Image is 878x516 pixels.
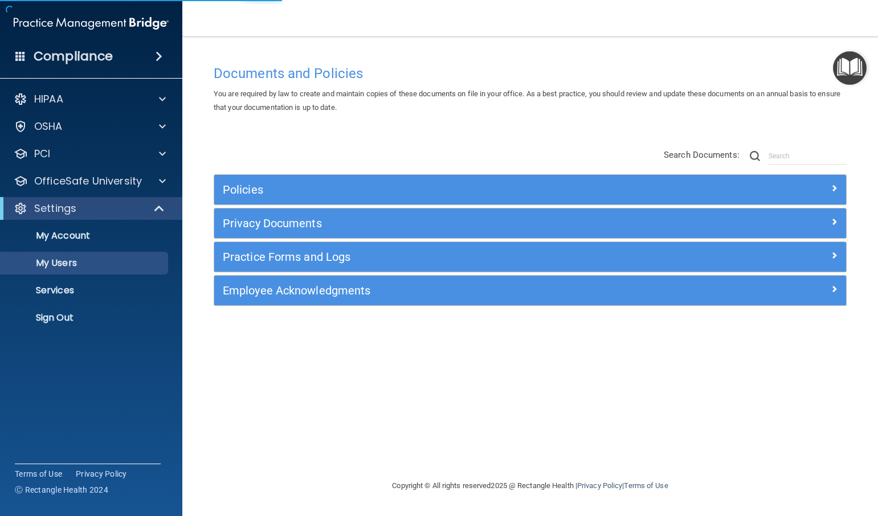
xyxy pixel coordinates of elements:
[14,174,166,188] a: OfficeSafe University
[14,92,166,106] a: HIPAA
[14,12,169,35] img: PMB logo
[223,217,680,230] h5: Privacy Documents
[223,281,838,300] a: Employee Acknowledgments
[7,257,163,269] p: My Users
[664,150,740,160] span: Search Documents:
[750,151,760,161] img: ic-search.3b580494.png
[34,92,63,106] p: HIPAA
[223,251,680,263] h5: Practice Forms and Logs
[15,468,62,480] a: Terms of Use
[577,481,622,490] a: Privacy Policy
[7,312,163,323] p: Sign Out
[214,66,847,81] h4: Documents and Policies
[223,284,680,297] h5: Employee Acknowledgments
[14,120,166,133] a: OSHA
[34,120,63,133] p: OSHA
[223,183,680,196] h5: Policies
[15,484,108,495] span: Ⓒ Rectangle Health 2024
[76,468,127,480] a: Privacy Policy
[214,89,840,112] span: You are required by law to create and maintain copies of these documents on file in your office. ...
[769,148,847,165] input: Search
[14,202,165,215] a: Settings
[833,51,867,85] button: Open Resource Center
[14,147,166,161] a: PCI
[322,468,738,504] div: Copyright © All rights reserved 2025 @ Rectangle Health | |
[7,230,163,241] p: My Account
[34,202,76,215] p: Settings
[223,248,838,266] a: Practice Forms and Logs
[223,181,838,199] a: Policies
[34,147,50,161] p: PCI
[223,214,838,232] a: Privacy Documents
[34,174,142,188] p: OfficeSafe University
[624,481,668,490] a: Terms of Use
[7,285,163,296] p: Services
[34,48,113,64] h4: Compliance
